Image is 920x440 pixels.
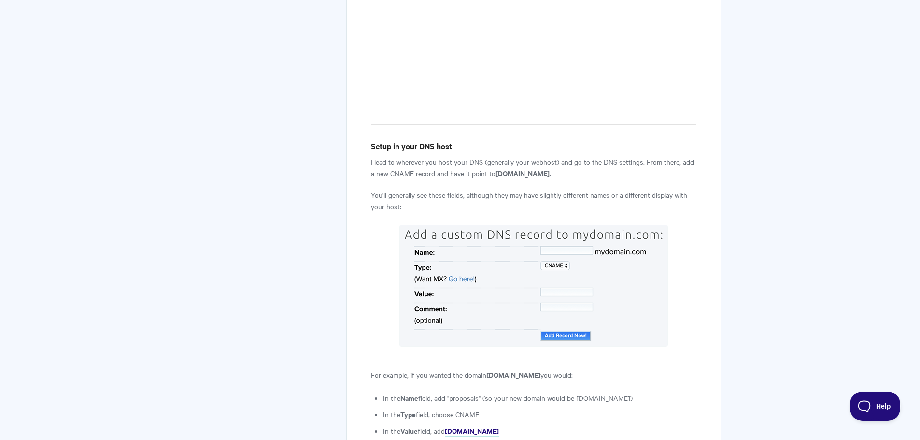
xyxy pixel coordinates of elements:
[445,426,499,437] a: [DOMAIN_NAME]
[486,369,540,380] strong: [DOMAIN_NAME]
[371,140,696,152] h4: Setup in your DNS host
[371,156,696,179] p: Head to wherever you host your DNS (generally your webhost) and go to the DNS settings. From ther...
[399,225,668,347] img: A sample CNAME record form with no data entered
[371,189,696,212] p: You'll generally see these fields, although they may have slightly different names or a different...
[383,409,696,420] li: In the field, choose CNAME
[445,426,499,436] strong: [DOMAIN_NAME]
[400,409,416,419] strong: Type
[383,425,696,437] li: In the field, add
[400,426,418,436] strong: Value
[850,392,901,421] iframe: Toggle Customer Support
[495,168,550,178] strong: [DOMAIN_NAME]
[371,369,696,381] p: For example, if you wanted the domain you would:
[383,392,696,404] li: In the field, add "proposals" (so your new domain would be [DOMAIN_NAME])
[400,393,418,403] strong: Name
